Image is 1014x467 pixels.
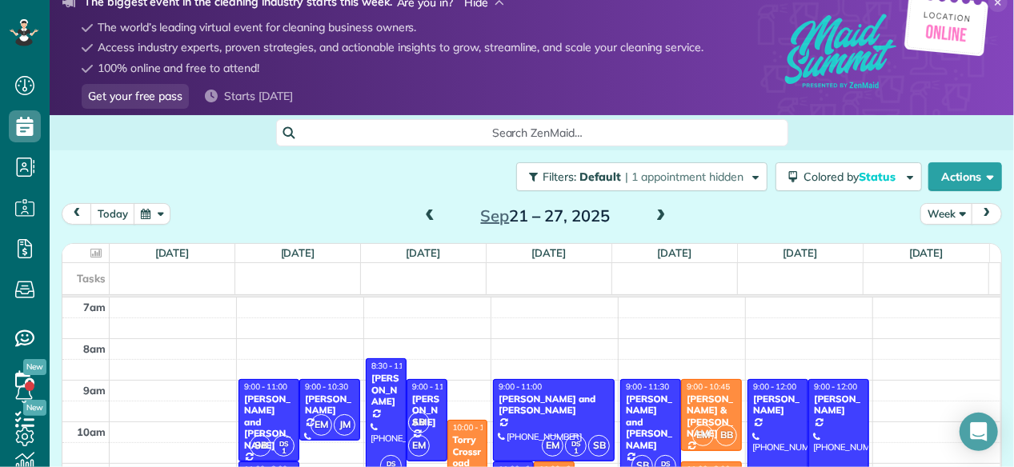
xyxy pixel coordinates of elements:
[411,393,443,428] div: [PERSON_NAME]
[813,393,864,417] div: [PERSON_NAME]
[516,162,768,191] button: Filters: Default | 1 appointment hidden
[281,246,315,259] a: [DATE]
[334,414,355,436] span: JM
[814,381,857,392] span: 9:00 - 12:00
[371,373,402,407] div: [PERSON_NAME]
[83,384,106,397] span: 9am
[687,381,730,392] span: 9:00 - 10:45
[408,435,430,457] span: EM
[692,425,714,446] span: EM
[626,381,669,392] span: 9:00 - 11:30
[532,246,567,259] a: [DATE]
[972,203,1002,225] button: next
[784,246,818,259] a: [DATE]
[371,361,415,371] span: 8:30 - 11:30
[804,170,901,184] span: Colored by
[453,422,501,433] span: 10:00 - 12:00
[23,359,46,375] span: New
[82,84,189,109] a: Get your free pass
[304,393,355,417] div: [PERSON_NAME]
[753,381,796,392] span: 9:00 - 12:00
[83,342,106,355] span: 8am
[83,301,106,313] span: 7am
[62,35,703,56] li: Access industry experts, proven strategies, and actionable insights to grow, streamline, and scal...
[305,381,348,392] span: 9:00 - 10:30
[960,413,998,451] div: Open Intercom Messenger
[198,84,299,109] div: Starts [DATE]
[274,444,294,459] small: 1
[499,381,542,392] span: 9:00 - 11:00
[311,414,332,436] span: EM
[928,162,1002,191] button: Actions
[77,272,106,285] span: Tasks
[481,206,510,226] span: Sep
[90,203,135,225] button: today
[625,170,743,184] span: | 1 appointment hidden
[498,393,610,417] div: [PERSON_NAME] and [PERSON_NAME]
[408,412,430,433] span: SB
[508,162,768,191] a: Filters: Default | 1 appointment hidden
[909,246,944,259] a: [DATE]
[579,170,622,184] span: Default
[77,425,106,438] span: 10am
[752,393,804,417] div: [PERSON_NAME]
[658,246,692,259] a: [DATE]
[715,425,737,446] span: BB
[155,246,190,259] a: [DATE]
[571,439,580,448] span: DS
[279,439,288,448] span: DS
[542,435,563,457] span: EM
[625,393,676,451] div: [PERSON_NAME] and [PERSON_NAME]
[920,203,973,225] button: Week
[412,381,455,392] span: 9:00 - 11:00
[407,246,441,259] a: [DATE]
[686,393,737,440] div: [PERSON_NAME] & [PERSON_NAME]
[566,444,586,459] small: 1
[243,393,295,451] div: [PERSON_NAME] and [PERSON_NAME]
[250,435,271,457] span: SB
[776,162,922,191] button: Colored byStatus
[543,170,576,184] span: Filters:
[588,435,610,457] span: SB
[244,381,287,392] span: 9:00 - 11:00
[859,170,898,184] span: Status
[62,203,92,225] button: prev
[62,56,703,77] li: 100% online and free to attend!
[445,207,645,225] h2: 21 – 27, 2025
[62,15,703,36] li: The world’s leading virtual event for cleaning business owners.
